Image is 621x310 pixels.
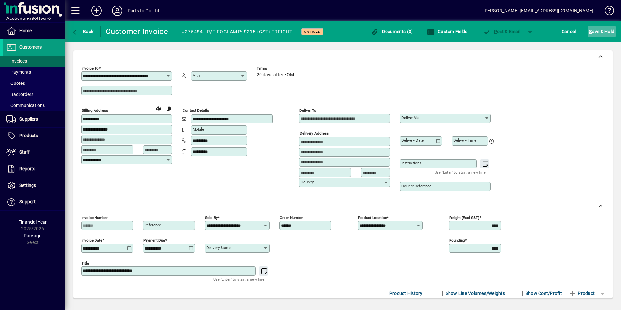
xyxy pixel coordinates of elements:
app-page-header-button: Back [65,26,101,37]
mat-label: Instructions [401,161,421,165]
span: Terms [257,66,296,71]
span: Support [19,199,36,204]
a: Suppliers [3,111,65,127]
a: Quotes [3,78,65,89]
mat-label: Payment due [143,238,165,243]
a: Invoices [3,56,65,67]
span: Package [24,233,41,238]
a: Backorders [3,89,65,100]
span: Reports [19,166,35,171]
a: Payments [3,67,65,78]
mat-label: Deliver To [299,108,316,113]
mat-label: Invoice number [82,215,108,220]
button: Back [70,26,95,37]
span: Documents (0) [371,29,413,34]
div: [PERSON_NAME] [EMAIL_ADDRESS][DOMAIN_NAME] [483,6,593,16]
mat-label: Reference [145,223,161,227]
label: Show Cost/Profit [524,290,562,297]
mat-label: Country [301,180,314,184]
span: 20 days after EOM [257,72,294,78]
span: Payments [6,70,31,75]
mat-label: Product location [358,215,387,220]
a: View on map [153,103,163,113]
span: Back [72,29,94,34]
a: Knowledge Base [600,1,613,22]
a: Settings [3,177,65,194]
mat-label: Order number [280,215,303,220]
mat-label: Title [82,261,89,265]
button: Profile [107,5,128,17]
mat-label: Delivery date [401,138,424,143]
span: Staff [19,149,30,155]
span: Cancel [562,26,576,37]
span: ost & Email [483,29,520,34]
div: #276484 - R/F FOGLAMP: $215+GST+FREIGHT. [182,27,293,37]
span: Product History [389,288,423,299]
button: Copy to Delivery address [163,103,174,114]
span: Financial Year [19,219,47,225]
button: Post & Email [479,26,524,37]
button: Add [86,5,107,17]
mat-label: Courier Reference [401,184,431,188]
div: Parts to Go Ltd. [128,6,161,16]
mat-label: Attn [193,73,200,78]
mat-label: Delivery status [206,245,231,250]
a: Communications [3,100,65,111]
span: Home [19,28,32,33]
span: Settings [19,183,36,188]
mat-hint: Use 'Enter' to start a new line [213,276,264,283]
span: Custom Fields [427,29,468,34]
button: Save & Hold [588,26,616,37]
mat-label: Freight (excl GST) [449,215,479,220]
span: P [494,29,497,34]
a: Home [3,23,65,39]
mat-label: Rounding [449,238,465,243]
button: Custom Fields [425,26,469,37]
mat-label: Delivery time [453,138,476,143]
span: S [589,29,592,34]
span: Product [568,288,595,299]
a: Reports [3,161,65,177]
span: Backorders [6,92,33,97]
mat-hint: Use 'Enter' to start a new line [435,168,486,176]
label: Show Line Volumes/Weights [444,290,505,297]
mat-label: Sold by [205,215,218,220]
a: Products [3,128,65,144]
mat-label: Mobile [193,127,204,132]
span: Customers [19,45,42,50]
button: Product History [387,288,425,299]
mat-label: Invoice To [82,66,99,71]
span: Products [19,133,38,138]
button: Product [565,288,598,299]
a: Support [3,194,65,210]
div: Customer Invoice [106,26,168,37]
span: ave & Hold [589,26,614,37]
span: On hold [304,30,321,34]
button: Documents (0) [369,26,415,37]
button: Cancel [560,26,577,37]
mat-label: Deliver via [401,115,419,120]
mat-label: Invoice date [82,238,102,243]
span: Invoices [6,58,27,64]
span: Quotes [6,81,25,86]
a: Staff [3,144,65,161]
span: Communications [6,103,45,108]
span: Suppliers [19,116,38,122]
